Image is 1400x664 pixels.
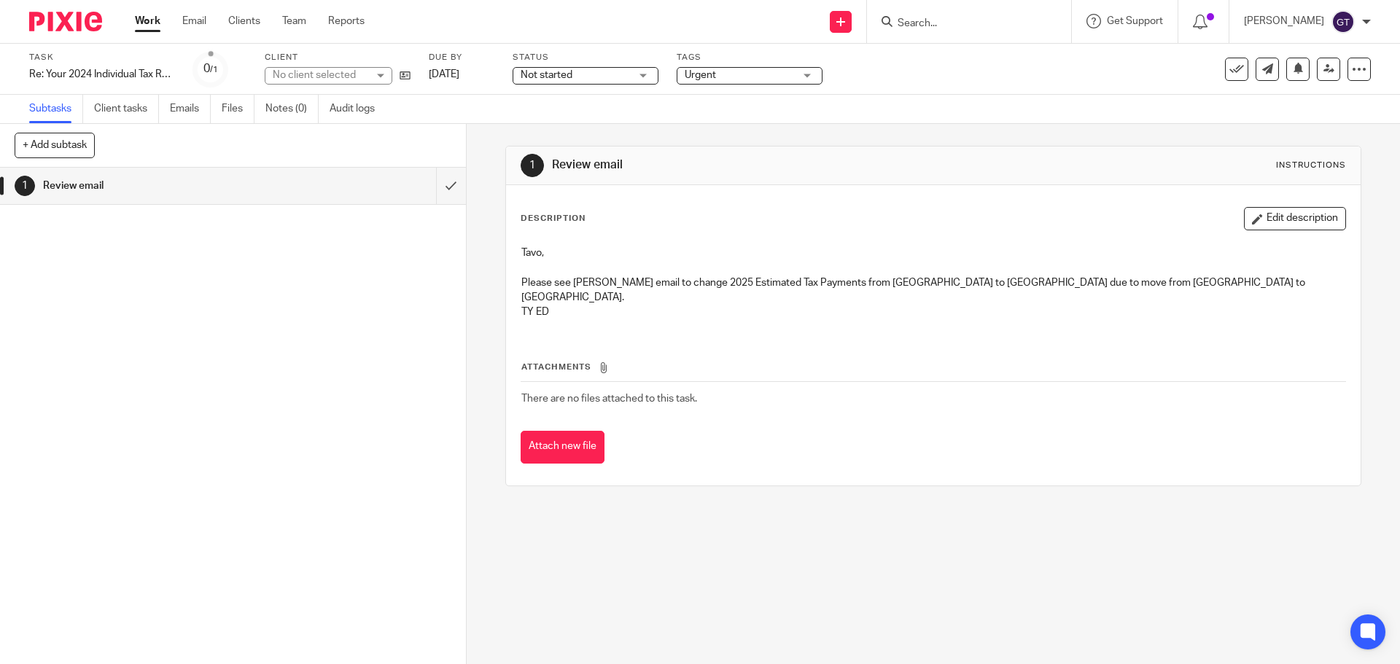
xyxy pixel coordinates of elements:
h1: Review email [43,175,295,197]
label: Client [265,52,411,63]
a: Files [222,95,254,123]
label: Task [29,52,175,63]
span: Attachments [521,363,591,371]
a: Emails [170,95,211,123]
button: Attach new file [521,431,604,464]
p: Description [521,213,586,224]
img: svg%3E [1331,10,1355,34]
a: Client tasks [94,95,159,123]
p: Please see [PERSON_NAME] email to change 2025 Estimated Tax Payments from [GEOGRAPHIC_DATA] to [G... [521,276,1345,305]
h1: Review email [552,157,965,173]
img: Pixie [29,12,102,31]
small: /1 [210,66,218,74]
span: Not started [521,70,572,80]
a: Clients [228,14,260,28]
p: TY ED [521,305,1345,319]
a: Subtasks [29,95,83,123]
span: Get Support [1107,16,1163,26]
span: [DATE] [429,69,459,79]
div: 1 [15,176,35,196]
div: Re: Your 2024 Individual Tax Return is Complete [29,67,175,82]
span: Urgent [685,70,716,80]
label: Tags [677,52,822,63]
a: Work [135,14,160,28]
input: Search [896,17,1027,31]
div: 1 [521,154,544,177]
a: Audit logs [330,95,386,123]
a: Notes (0) [265,95,319,123]
p: [PERSON_NAME] [1244,14,1324,28]
div: Instructions [1276,160,1346,171]
button: Edit description [1244,207,1346,230]
p: Tavo, [521,246,1345,260]
a: Email [182,14,206,28]
span: There are no files attached to this task. [521,394,697,404]
a: Team [282,14,306,28]
button: + Add subtask [15,133,95,157]
a: Reports [328,14,365,28]
div: 0 [203,60,218,77]
label: Status [513,52,658,63]
div: No client selected [273,68,367,82]
label: Due by [429,52,494,63]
